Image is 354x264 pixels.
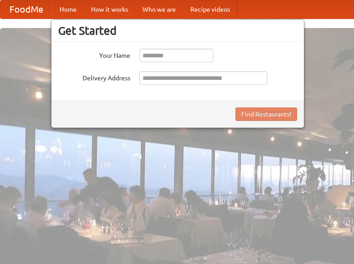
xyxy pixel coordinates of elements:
[58,71,130,83] label: Delivery Address
[58,24,297,37] h3: Get Started
[58,49,130,60] label: Your Name
[135,0,183,19] a: Who we are
[235,107,297,121] button: Find Restaurants!
[183,0,237,19] a: Recipe videos
[0,0,52,19] a: FoodMe
[84,0,135,19] a: How it works
[52,0,84,19] a: Home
